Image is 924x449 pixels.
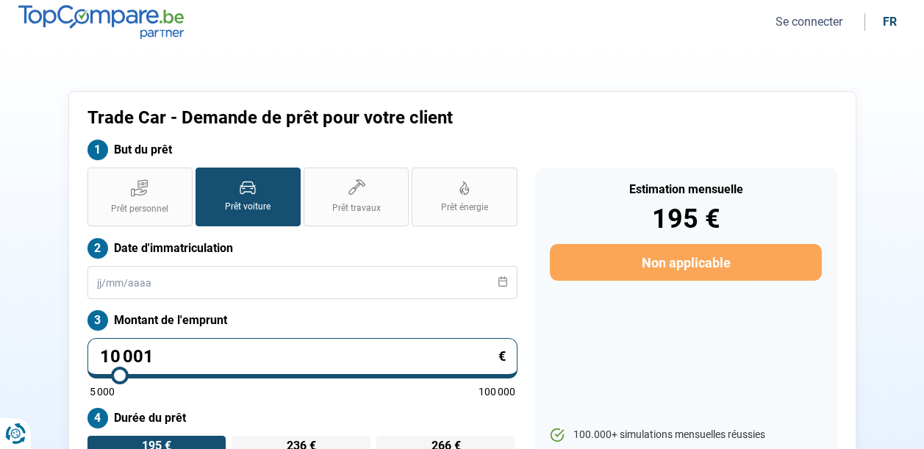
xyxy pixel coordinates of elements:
[87,140,517,160] label: But du prêt
[883,15,897,29] div: fr
[18,5,184,38] img: TopCompare.be
[87,310,517,331] label: Montant de l'emprunt
[550,206,821,232] div: 195 €
[90,387,115,397] span: 5 000
[87,408,517,428] label: Durée du prêt
[87,266,517,299] input: jj/mm/aaaa
[550,184,821,195] div: Estimation mensuelle
[225,201,271,213] span: Prêt voiture
[479,387,515,397] span: 100 000
[111,203,168,215] span: Prêt personnel
[550,244,821,281] button: Non applicable
[87,238,517,259] label: Date d'immatriculation
[441,201,488,214] span: Prêt énergie
[550,428,821,442] li: 100.000+ simulations mensuelles réussies
[771,14,847,29] button: Se connecter
[498,350,506,363] span: €
[87,107,645,129] h1: Trade Car - Demande de prêt pour votre client
[332,202,381,215] span: Prêt travaux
